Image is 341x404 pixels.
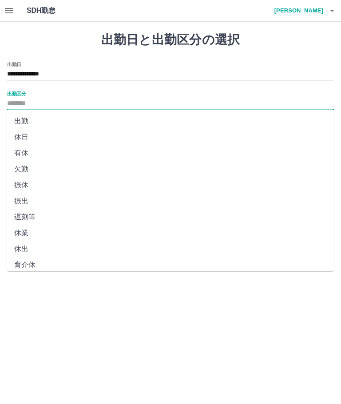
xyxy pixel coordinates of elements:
li: 遅刻等 [7,209,334,225]
label: 出勤区分 [7,90,26,97]
li: 振休 [7,177,334,193]
h1: 出勤日と出勤区分の選択 [7,32,334,48]
li: 出勤 [7,113,334,129]
li: 休業 [7,225,334,241]
li: 振出 [7,193,334,209]
li: 有休 [7,145,334,161]
label: 出勤日 [7,61,21,67]
li: 欠勤 [7,161,334,177]
li: 育介休 [7,257,334,273]
li: 休日 [7,129,334,145]
li: 休出 [7,241,334,257]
